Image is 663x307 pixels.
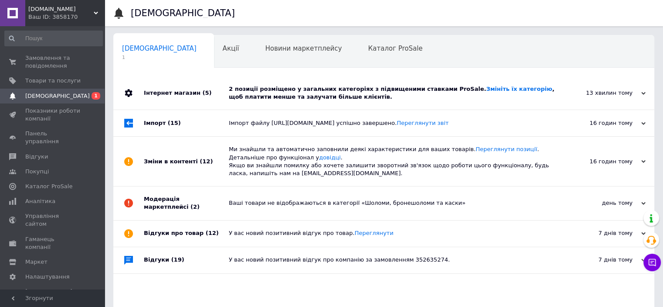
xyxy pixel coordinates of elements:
[131,8,235,18] h1: [DEMOGRAPHIC_DATA]
[144,76,229,110] div: Інтернет магазин
[25,197,55,205] span: Аналітика
[558,199,646,207] div: день тому
[558,256,646,264] div: 7 днів тому
[168,120,181,126] span: (15)
[122,45,197,52] span: [DEMOGRAPHIC_DATA]
[25,183,72,190] span: Каталог ProSale
[190,204,200,210] span: (2)
[144,110,229,136] div: Імпорт
[25,107,81,123] span: Показники роботи компанії
[229,256,558,264] div: У вас новий позитивний відгук про компанію за замовленням 352635274.
[206,230,219,236] span: (12)
[144,137,229,186] div: Зміни в контенті
[25,235,81,251] span: Гаманець компанії
[229,119,558,127] div: Імпорт файлу [URL][DOMAIN_NAME] успішно завершено.
[25,168,49,176] span: Покупці
[229,85,558,101] div: 2 позиції розміщено у загальних категоріях з підвищеними ставками ProSale. , щоб платити менше та...
[558,89,646,97] div: 13 хвилин тому
[25,212,81,228] span: Управління сайтом
[144,247,229,273] div: Відгуки
[4,31,103,46] input: Пошук
[200,158,213,165] span: (12)
[144,221,229,247] div: Відгуки про товар
[558,158,646,166] div: 16 годин тому
[354,230,393,236] a: Переглянути
[229,199,558,207] div: Ваші товари не відображаються в категорії «Шоломи, бронешоломи та каски»
[25,258,48,266] span: Маркет
[223,45,239,52] span: Акції
[265,45,342,52] span: Новини маркетплейсу
[319,154,341,161] a: довідці
[486,86,552,92] a: Змініть їх категорію
[25,92,90,100] span: [DEMOGRAPHIC_DATA]
[28,13,105,21] div: Ваш ID: 3858170
[558,119,646,127] div: 16 годин тому
[25,153,48,161] span: Відгуки
[558,229,646,237] div: 7 днів тому
[122,54,197,61] span: 1
[202,90,211,96] span: (5)
[25,54,81,70] span: Замовлення та повідомлення
[368,45,422,52] span: Каталог ProSale
[25,77,81,85] span: Товари та послуги
[25,130,81,145] span: Панель управління
[397,120,449,126] a: Переглянути звіт
[28,5,94,13] span: Bless-Market.prom.ua
[25,273,70,281] span: Налаштування
[92,92,100,100] span: 1
[643,254,661,271] button: Чат з покупцем
[229,229,558,237] div: У вас новий позитивний відгук про товар.
[171,256,184,263] span: (19)
[229,145,558,177] div: Ми знайшли та автоматично заповнили деякі характеристики для ваших товарів. . Детальніше про функ...
[476,146,537,152] a: Переглянути позиції
[144,186,229,220] div: Модерація маркетплейсі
